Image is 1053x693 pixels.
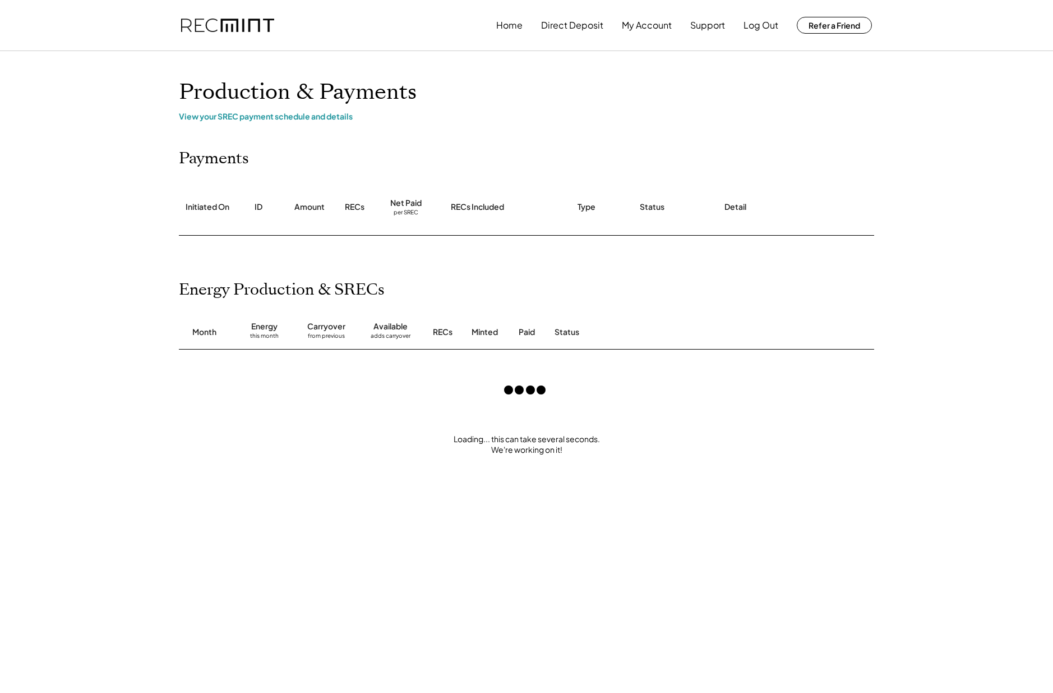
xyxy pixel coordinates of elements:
[186,201,229,213] div: Initiated On
[179,149,249,168] h2: Payments
[251,321,278,332] div: Energy
[578,201,595,213] div: Type
[743,14,778,36] button: Log Out
[724,201,746,213] div: Detail
[541,14,603,36] button: Direct Deposit
[255,201,262,213] div: ID
[373,321,408,332] div: Available
[308,332,345,343] div: from previous
[555,327,745,338] div: Status
[179,281,385,300] h2: Energy Production & SRECs
[168,434,885,456] div: Loading... this can take several seconds. We're working on it!
[192,327,216,338] div: Month
[390,198,422,209] div: Net Paid
[371,332,410,343] div: adds carryover
[307,321,345,332] div: Carryover
[250,332,279,343] div: this month
[181,19,274,33] img: recmint-logotype%403x.png
[622,14,672,36] button: My Account
[640,201,664,213] div: Status
[394,209,418,217] div: per SREC
[496,14,523,36] button: Home
[451,201,504,213] div: RECs Included
[519,327,535,338] div: Paid
[179,111,874,121] div: View your SREC payment schedule and details
[294,201,325,213] div: Amount
[345,201,364,213] div: RECs
[690,14,725,36] button: Support
[179,79,874,105] h1: Production & Payments
[472,327,498,338] div: Minted
[797,17,872,34] button: Refer a Friend
[433,327,452,338] div: RECs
